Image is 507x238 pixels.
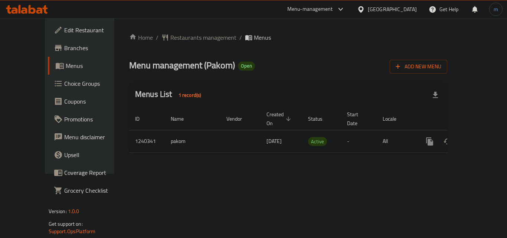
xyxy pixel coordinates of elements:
[129,57,235,74] span: Menu management ( Pakom )
[439,133,457,150] button: Change Status
[48,164,130,182] a: Coverage Report
[66,61,124,70] span: Menus
[266,110,293,128] span: Created On
[49,206,67,216] span: Version:
[129,33,153,42] a: Home
[156,33,158,42] li: /
[226,114,252,123] span: Vendor
[64,79,124,88] span: Choice Groups
[64,168,124,177] span: Coverage Report
[48,110,130,128] a: Promotions
[174,89,206,101] div: Total records count
[266,136,282,146] span: [DATE]
[135,89,205,101] h2: Menus List
[48,92,130,110] a: Coupons
[308,137,327,146] span: Active
[254,33,271,42] span: Menus
[287,5,333,14] div: Menu-management
[239,33,242,42] li: /
[129,33,447,42] nav: breadcrumb
[48,57,130,75] a: Menus
[421,133,439,150] button: more
[64,186,124,195] span: Grocery Checklist
[49,219,83,229] span: Get support on:
[64,115,124,124] span: Promotions
[129,108,498,153] table: enhanced table
[494,5,498,13] span: m
[368,5,417,13] div: [GEOGRAPHIC_DATA]
[238,63,255,69] span: Open
[390,60,447,74] button: Add New Menu
[48,128,130,146] a: Menu disclaimer
[48,39,130,57] a: Branches
[48,182,130,199] a: Grocery Checklist
[383,114,406,123] span: Locale
[174,92,206,99] span: 1 record(s)
[64,133,124,141] span: Menu disclaimer
[129,130,165,153] td: 1240341
[341,130,377,153] td: -
[64,26,124,35] span: Edit Restaurant
[68,206,79,216] span: 1.0.0
[64,150,124,159] span: Upsell
[171,114,193,123] span: Name
[308,114,332,123] span: Status
[396,62,441,71] span: Add New Menu
[49,226,96,236] a: Support.OpsPlatform
[415,108,498,130] th: Actions
[64,43,124,52] span: Branches
[170,33,236,42] span: Restaurants management
[135,114,149,123] span: ID
[48,75,130,92] a: Choice Groups
[377,130,415,153] td: All
[165,130,220,153] td: pakom
[161,33,236,42] a: Restaurants management
[426,86,444,104] div: Export file
[48,146,130,164] a: Upsell
[48,21,130,39] a: Edit Restaurant
[347,110,368,128] span: Start Date
[64,97,124,106] span: Coupons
